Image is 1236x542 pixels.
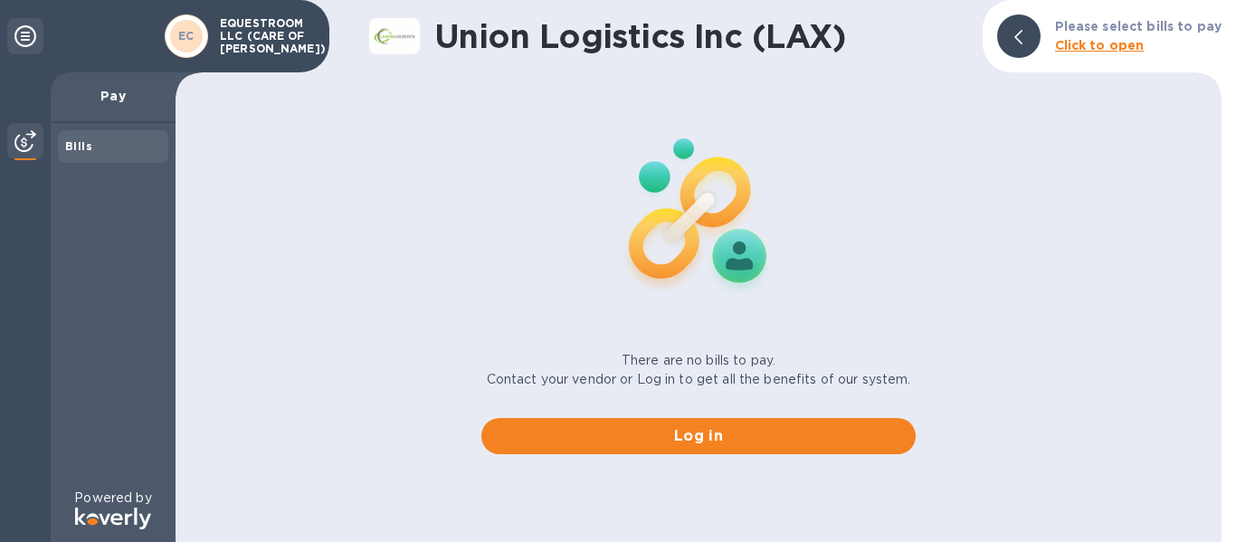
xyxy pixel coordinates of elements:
[74,489,151,508] p: Powered by
[178,29,195,43] b: EC
[75,508,151,529] img: Logo
[481,418,916,454] button: Log in
[220,17,310,55] p: EQUESTROOM LLC (CARE OF [PERSON_NAME])
[1055,38,1145,52] b: Click to open
[487,351,911,389] p: There are no bills to pay. Contact your vendor or Log in to get all the benefits of our system.
[496,425,901,447] span: Log in
[1055,19,1222,33] b: Please select bills to pay
[65,87,161,105] p: Pay
[434,17,968,55] h1: Union Logistics Inc (LAX)
[65,139,92,153] b: Bills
